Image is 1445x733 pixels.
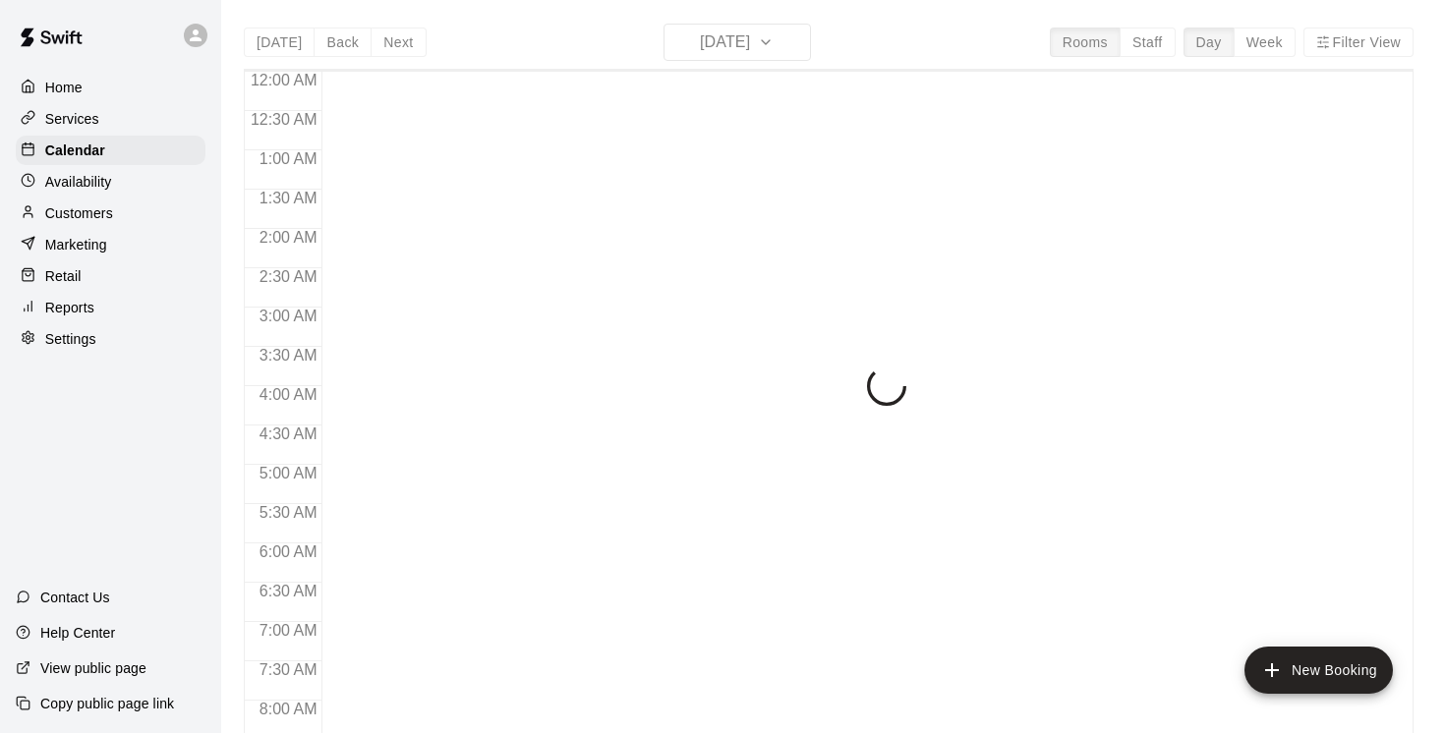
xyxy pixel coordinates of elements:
span: 2:00 AM [255,229,322,246]
p: Reports [45,298,94,317]
a: Marketing [16,230,205,259]
span: 12:00 AM [246,72,322,88]
button: add [1244,647,1393,694]
p: Customers [45,203,113,223]
span: 4:00 AM [255,386,322,403]
p: Retail [45,266,82,286]
span: 5:30 AM [255,504,322,521]
span: 6:30 AM [255,583,322,599]
p: Home [45,78,83,97]
span: 4:30 AM [255,425,322,442]
span: 2:30 AM [255,268,322,285]
p: Calendar [45,141,105,160]
p: Services [45,109,99,129]
a: Home [16,73,205,102]
span: 8:00 AM [255,701,322,717]
p: Contact Us [40,588,110,607]
a: Calendar [16,136,205,165]
p: Settings [45,329,96,349]
span: 7:00 AM [255,622,322,639]
a: Settings [16,324,205,354]
p: Marketing [45,235,107,254]
span: 1:00 AM [255,150,322,167]
span: 1:30 AM [255,190,322,206]
a: Availability [16,167,205,197]
p: Copy public page link [40,694,174,713]
span: 7:30 AM [255,661,322,678]
p: Availability [45,172,112,192]
a: Reports [16,293,205,322]
span: 6:00 AM [255,543,322,560]
p: Help Center [40,623,115,643]
a: Services [16,104,205,134]
span: 12:30 AM [246,111,322,128]
p: View public page [40,658,146,678]
span: 3:00 AM [255,308,322,324]
a: Customers [16,198,205,228]
span: 3:30 AM [255,347,322,364]
a: Retail [16,261,205,291]
span: 5:00 AM [255,465,322,481]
